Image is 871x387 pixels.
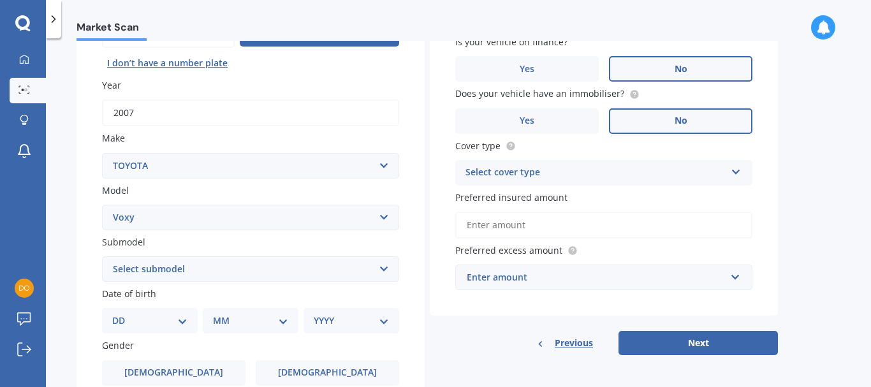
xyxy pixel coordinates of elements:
[102,53,233,73] button: I don’t have a number plate
[102,133,125,145] span: Make
[555,333,593,353] span: Previous
[455,88,624,100] span: Does your vehicle have an immobiliser?
[675,115,687,126] span: No
[455,140,501,152] span: Cover type
[102,99,399,126] input: YYYY
[278,367,377,378] span: [DEMOGRAPHIC_DATA]
[520,64,534,75] span: Yes
[455,191,567,203] span: Preferred insured amount
[520,115,534,126] span: Yes
[675,64,687,75] span: No
[455,212,752,238] input: Enter amount
[467,270,726,284] div: Enter amount
[15,279,34,298] img: a9504fe3d021ec386c5953bc55c03c30
[77,21,147,38] span: Market Scan
[618,331,778,355] button: Next
[102,340,134,352] span: Gender
[455,36,567,48] span: Is your vehicle on finance?
[102,184,129,196] span: Model
[102,79,121,91] span: Year
[102,288,156,300] span: Date of birth
[102,236,145,248] span: Submodel
[465,165,726,180] div: Select cover type
[124,367,223,378] span: [DEMOGRAPHIC_DATA]
[455,244,562,256] span: Preferred excess amount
